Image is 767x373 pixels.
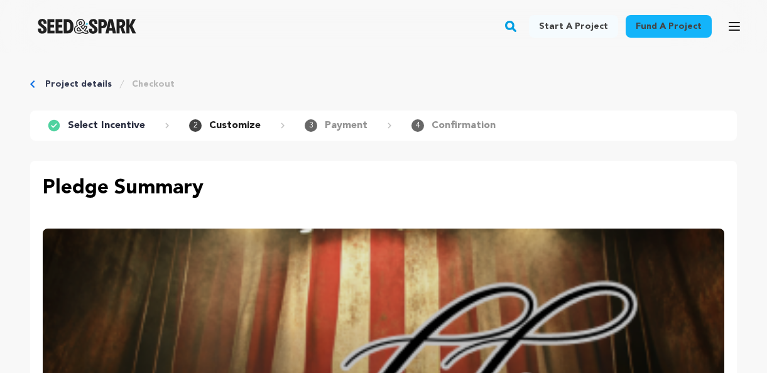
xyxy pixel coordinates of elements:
p: Payment [325,118,367,133]
a: Fund a project [626,15,712,38]
a: Project details [45,78,112,90]
p: Select Incentive [68,118,145,133]
p: Pledge Summary [43,173,724,203]
a: Checkout [132,78,175,90]
span: 3 [305,119,317,132]
a: Seed&Spark Homepage [38,19,136,34]
span: 2 [189,119,202,132]
span: 4 [411,119,424,132]
div: Breadcrumb [30,78,737,90]
p: Customize [209,118,261,133]
p: Confirmation [432,118,496,133]
img: Seed&Spark Logo Dark Mode [38,19,136,34]
a: Start a project [529,15,618,38]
